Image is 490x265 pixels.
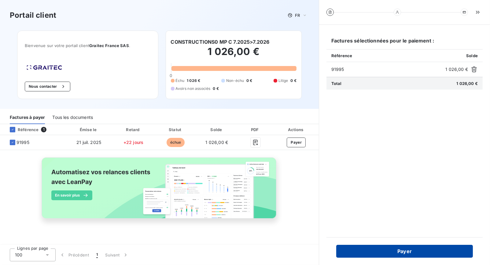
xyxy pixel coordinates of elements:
button: 1 [93,248,101,261]
button: Payer [336,245,473,258]
span: 1 026,00 € [446,66,468,72]
span: Non-échu [226,78,244,83]
div: PDF [238,127,273,133]
span: 1 026,00 € [457,81,478,86]
span: 21 juil. 2025 [76,140,101,145]
h3: Portail client [10,10,56,21]
div: Retard [113,127,154,133]
span: Litige [278,78,288,83]
button: Payer [287,138,306,147]
div: Émise le [67,127,111,133]
span: Échu [176,78,185,83]
span: Graitec France SAS [89,43,129,48]
span: Solde [466,53,478,58]
span: 91995 [331,66,443,72]
span: 100 [15,252,22,258]
span: Total [331,81,342,86]
div: Statut [156,127,195,133]
img: banner [36,154,283,229]
span: FR [295,13,300,18]
span: 1 [96,252,98,258]
div: Solde [198,127,236,133]
span: +22 jours [123,140,143,145]
span: 91995 [17,139,29,145]
span: Référence [331,53,352,58]
span: échue [167,138,185,147]
span: Bienvenue sur votre portail client . [25,43,150,48]
div: Factures à payer [10,111,45,124]
span: 1 026 € [187,78,200,83]
button: Suivant [101,248,132,261]
button: Nous contacter [25,82,70,91]
span: 1 026,00 € [206,140,228,145]
h2: 1 026,00 € [171,46,297,64]
span: Avoirs non associés [176,86,211,91]
span: 0 € [246,78,252,83]
button: Précédent [56,248,93,261]
span: 0 € [213,86,219,91]
span: 1 [41,127,46,132]
img: Company logo [25,63,64,72]
span: 0 [170,73,172,78]
div: Actions [275,127,318,133]
span: 0 € [291,78,297,83]
h6: Factures sélectionnées pour le paiement : [326,37,483,49]
div: Tous les documents [52,111,93,124]
div: Référence [5,127,39,132]
h6: CONSTRUCTIONS0 MP C 7.2025>7.2026 [171,38,270,46]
